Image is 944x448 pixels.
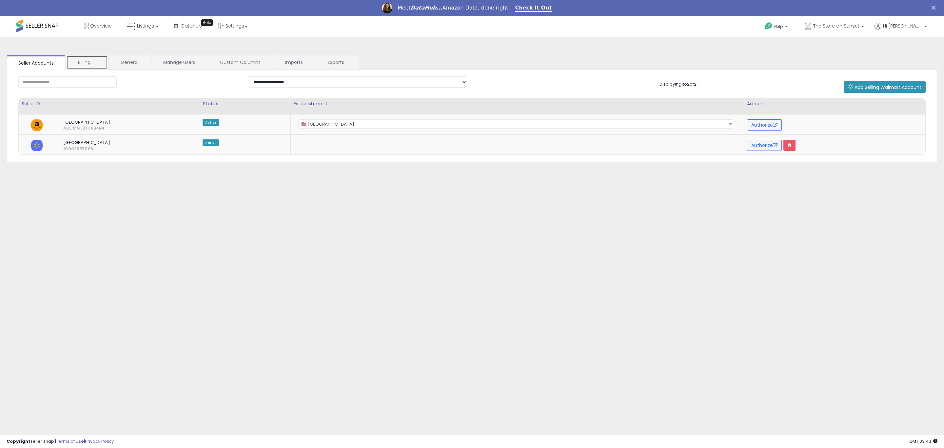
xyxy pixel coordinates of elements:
[31,140,43,151] img: walmart.png
[109,55,150,69] a: General
[299,120,734,129] span: 🇺🇸 United States
[855,84,921,91] span: Add Selling Walmart Account
[883,23,922,29] span: Hi [PERSON_NAME]
[58,125,79,131] span: A3CMGL3TH8B4MF
[203,119,219,126] span: Active
[515,5,552,12] a: Check It Out
[181,23,202,29] span: DataHub
[66,55,108,69] a: Billing
[151,55,207,69] a: Manage Users
[212,16,252,36] a: Settings
[7,55,66,70] a: Seller Accounts
[58,140,185,146] span: [GEOGRAPHIC_DATA]
[122,16,164,36] a: Listings
[203,100,288,107] div: Status
[169,16,207,36] a: DataHub
[208,55,272,69] a: Custom Columns
[764,22,773,30] i: Get Help
[747,140,782,151] button: Authorize
[747,100,923,107] div: Actions
[273,55,315,69] a: Imports
[137,23,154,29] span: Listings
[382,3,392,13] img: Profile image for Georgie
[747,119,782,131] button: Authorize
[800,16,869,37] a: The Store on Sunset
[201,19,213,26] div: Tooltip anchor
[844,81,926,93] button: Add Selling Walmart Account
[316,55,358,69] a: Exports
[774,24,783,29] span: Help
[875,23,927,37] a: Hi [PERSON_NAME]
[759,17,794,37] a: Help
[293,100,741,107] div: Establishment
[298,119,734,129] span: 🇺🇸 United States
[77,16,116,36] a: Overview
[21,100,197,107] div: Seller ID
[31,119,43,131] img: amazon.png
[932,6,938,10] div: Close
[659,81,697,87] span: Displaying 1 to 2 of 2
[398,5,510,11] div: Meet Amazon Data, done right.
[411,5,442,11] i: DataHub...
[90,23,111,29] span: Overview
[58,146,79,152] span: 10002687096
[203,139,219,146] span: Active
[813,23,859,29] span: The Store on Sunset
[58,119,185,125] span: [GEOGRAPHIC_DATA]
